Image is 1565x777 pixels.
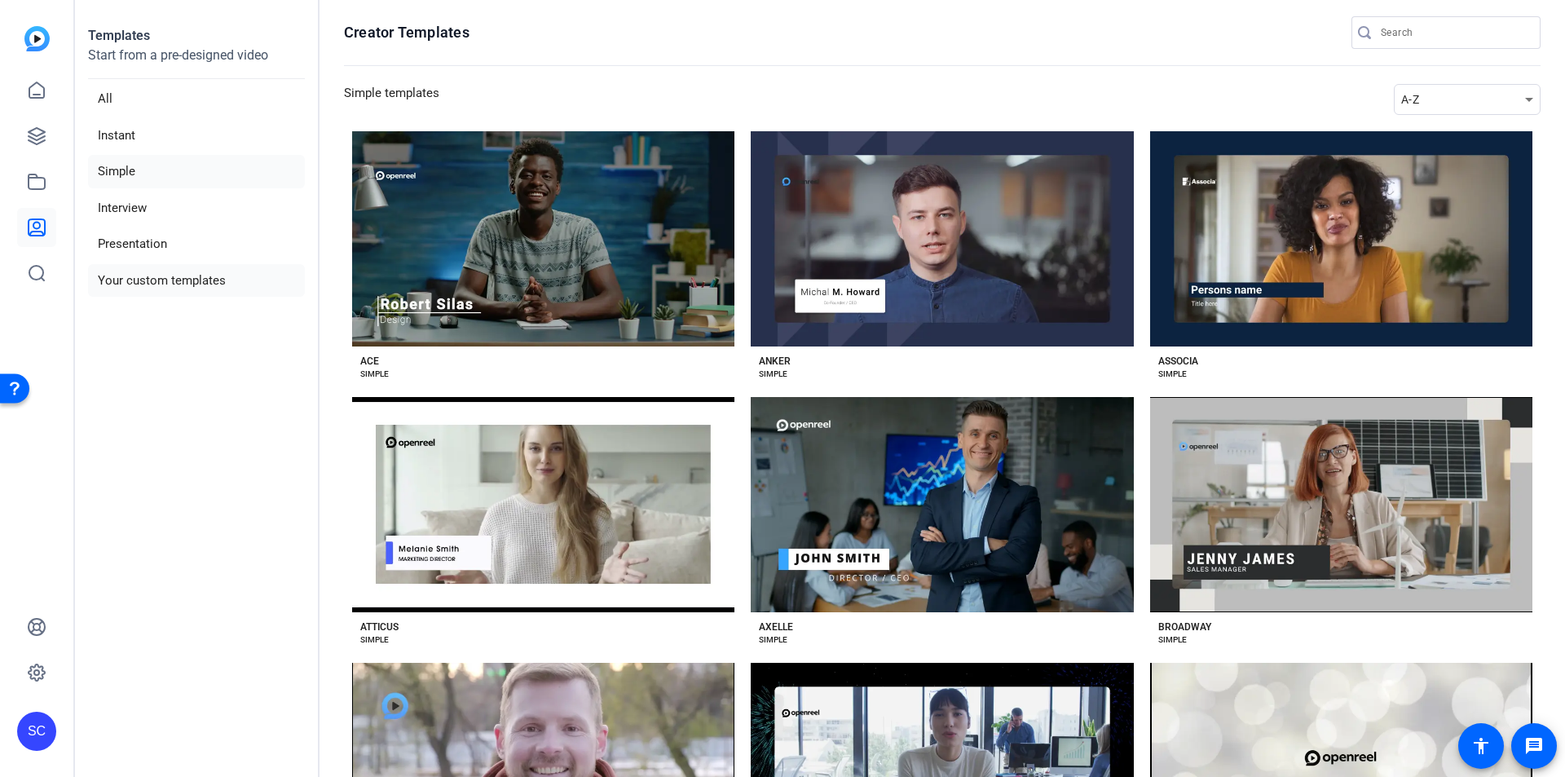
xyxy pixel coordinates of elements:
[360,355,379,368] div: ACE
[751,397,1133,612] button: Template image
[17,712,56,751] div: SC
[759,620,793,634] div: AXELLE
[1158,634,1187,647] div: SIMPLE
[1150,131,1532,347] button: Template image
[1158,355,1198,368] div: ASSOCIA
[88,192,305,225] li: Interview
[1471,736,1491,756] mat-icon: accessibility
[88,46,305,79] p: Start from a pre-designed video
[352,397,734,612] button: Template image
[88,119,305,152] li: Instant
[88,82,305,116] li: All
[1158,368,1187,381] div: SIMPLE
[1401,93,1419,106] span: A-Z
[759,355,791,368] div: ANKER
[352,131,734,347] button: Template image
[88,155,305,188] li: Simple
[24,26,50,51] img: blue-gradient.svg
[759,634,787,647] div: SIMPLE
[1150,397,1532,612] button: Template image
[751,131,1133,347] button: Template image
[1381,23,1528,42] input: Search
[88,28,150,43] strong: Templates
[360,620,399,634] div: ATTICUS
[1524,736,1544,756] mat-icon: message
[360,634,389,647] div: SIMPLE
[344,84,439,115] h3: Simple templates
[88,227,305,261] li: Presentation
[1158,620,1211,634] div: BROADWAY
[759,368,787,381] div: SIMPLE
[88,264,305,298] li: Your custom templates
[360,368,389,381] div: SIMPLE
[344,23,469,42] h1: Creator Templates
